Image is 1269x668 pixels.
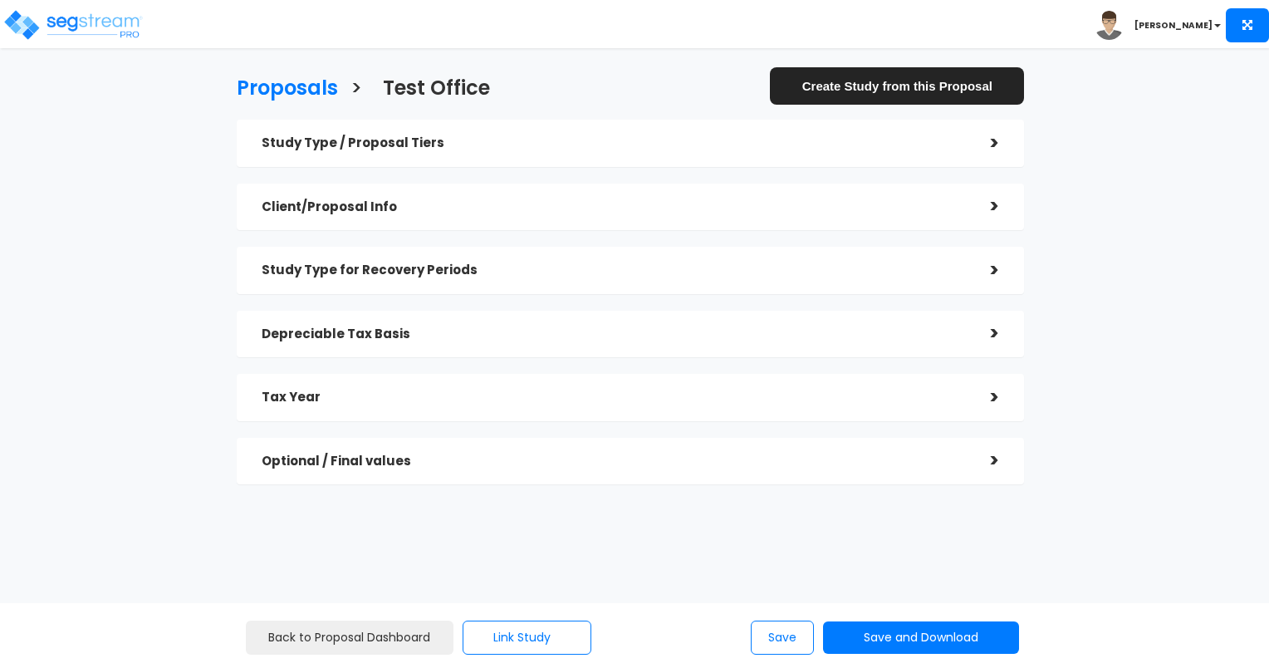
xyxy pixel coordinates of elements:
[966,194,999,219] div: >
[770,67,1024,105] a: Create Study from this Proposal
[262,327,967,341] h5: Depreciable Tax Basis
[966,321,999,346] div: >
[1134,19,1213,32] b: [PERSON_NAME]
[262,263,967,278] h5: Study Type for Recovery Periods
[262,136,967,150] h5: Study Type / Proposal Tiers
[350,77,362,103] h3: >
[966,130,999,156] div: >
[262,390,967,405] h5: Tax Year
[823,621,1019,654] button: Save and Download
[246,621,453,655] a: Back to Proposal Dashboard
[262,454,967,469] h5: Optional / Final values
[2,8,144,42] img: logo_pro_r.png
[966,258,999,283] div: >
[370,61,490,111] a: Test Office
[751,621,814,655] button: Save
[383,77,490,103] h3: Test Office
[224,61,338,111] a: Proposals
[463,621,591,655] button: Link Study
[237,77,338,103] h3: Proposals
[966,448,999,474] div: >
[966,385,999,410] div: >
[262,200,967,214] h5: Client/Proposal Info
[1095,11,1124,40] img: avatar.png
